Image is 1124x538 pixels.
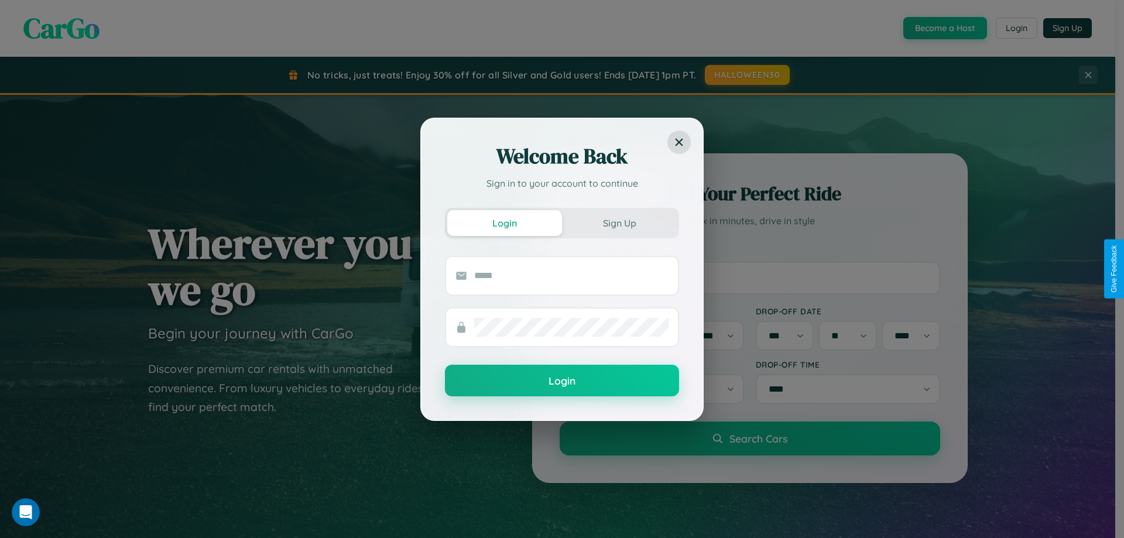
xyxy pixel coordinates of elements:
[445,176,679,190] p: Sign in to your account to continue
[562,210,677,236] button: Sign Up
[447,210,562,236] button: Login
[12,498,40,526] iframe: Intercom live chat
[1110,245,1118,293] div: Give Feedback
[445,142,679,170] h2: Welcome Back
[445,365,679,396] button: Login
